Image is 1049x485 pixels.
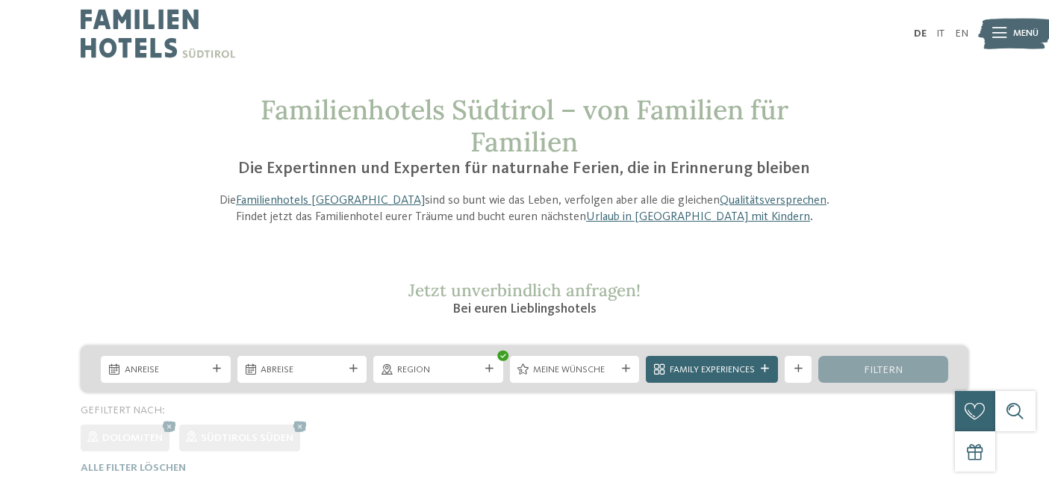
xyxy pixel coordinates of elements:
span: Die Expertinnen und Experten für naturnahe Ferien, die in Erinnerung bleiben [238,160,810,177]
a: IT [936,28,944,39]
span: Abreise [261,363,343,377]
span: Bei euren Lieblingshotels [452,302,597,316]
a: Urlaub in [GEOGRAPHIC_DATA] mit Kindern [586,211,810,223]
a: Qualitätsversprechen [720,195,827,207]
span: Region [397,363,480,377]
span: Family Experiences [670,363,755,377]
a: Familienhotels [GEOGRAPHIC_DATA] [236,195,425,207]
span: Meine Wünsche [533,363,616,377]
a: EN [955,28,968,39]
span: Menü [1013,27,1039,40]
p: Die sind so bunt wie das Leben, verfolgen aber alle die gleichen . Findet jetzt das Familienhotel... [205,193,844,226]
span: Anreise [125,363,208,377]
span: Jetzt unverbindlich anfragen! [408,279,641,301]
span: Familienhotels Südtirol – von Familien für Familien [261,93,788,159]
a: DE [914,28,927,39]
